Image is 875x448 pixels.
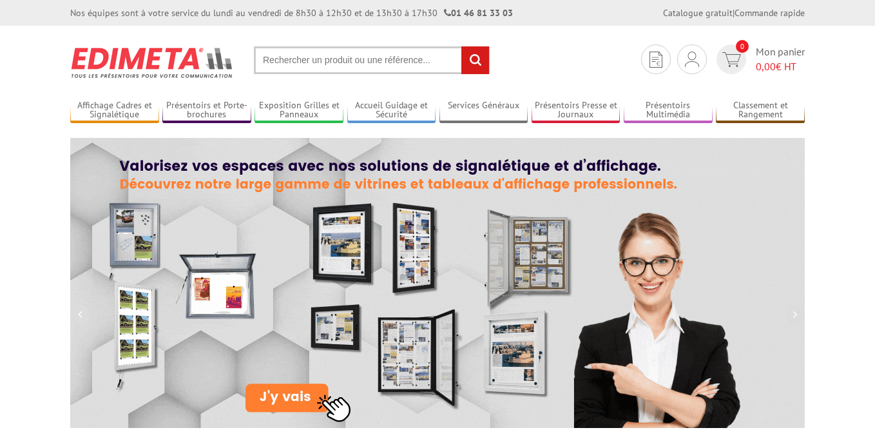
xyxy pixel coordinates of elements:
a: Catalogue gratuit [663,7,733,19]
a: Présentoirs Multimédia [624,100,713,121]
img: Présentoir, panneau, stand - Edimeta - PLV, affichage, mobilier bureau, entreprise [70,39,235,86]
img: devis rapide [649,52,662,68]
a: Présentoirs et Porte-brochures [162,100,251,121]
a: Services Généraux [439,100,528,121]
div: Nos équipes sont à votre service du lundi au vendredi de 8h30 à 12h30 et de 13h30 à 17h30 [70,6,513,19]
span: Mon panier [756,44,805,74]
img: devis rapide [685,52,699,67]
input: rechercher [461,46,489,74]
span: € HT [756,59,805,74]
a: Accueil Guidage et Sécurité [347,100,436,121]
img: devis rapide [722,52,741,67]
input: Rechercher un produit ou une référence... [254,46,490,74]
a: Commande rapide [735,7,805,19]
a: Exposition Grilles et Panneaux [255,100,343,121]
span: 0 [736,40,749,53]
a: devis rapide 0 Mon panier 0,00€ HT [713,44,805,74]
strong: 01 46 81 33 03 [444,7,513,19]
a: Présentoirs Presse et Journaux [532,100,620,121]
div: | [663,6,805,19]
a: Affichage Cadres et Signalétique [70,100,159,121]
a: Classement et Rangement [716,100,805,121]
span: 0,00 [756,60,776,73]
